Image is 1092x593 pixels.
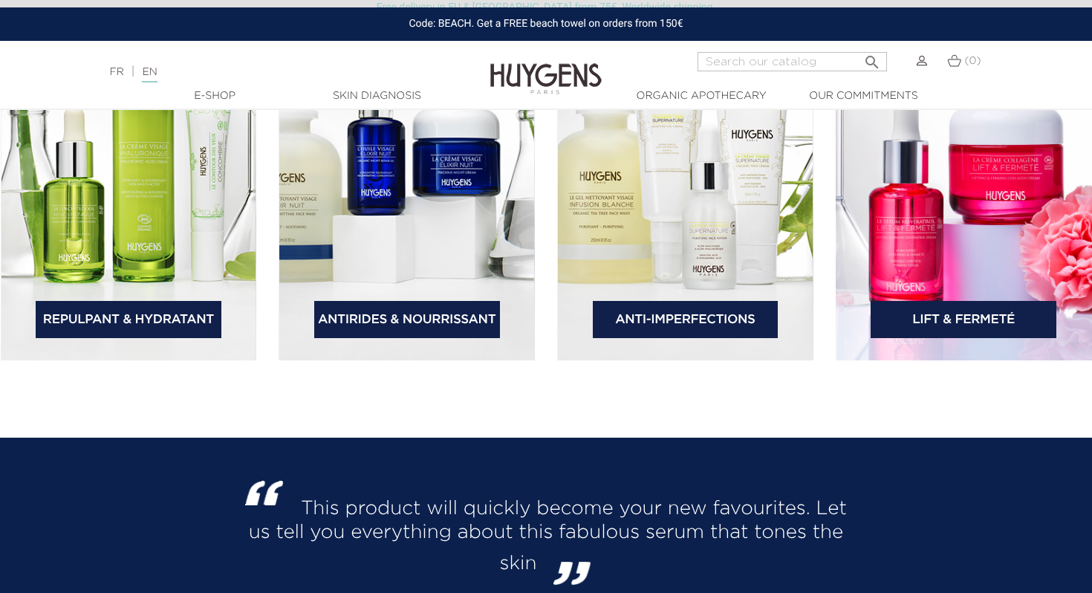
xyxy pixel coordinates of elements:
[142,67,157,82] a: EN
[490,39,602,97] img: Huygens
[314,301,500,338] a: Antirides & Nourrissant
[140,88,289,104] a: E-Shop
[863,49,881,67] i: 
[240,490,853,576] h2: This product will quickly become your new favourites. Let us tell you everything about this fabul...
[102,63,443,81] div: |
[302,88,451,104] a: Skin Diagnosis
[871,301,1056,338] a: Lift & Fermeté
[593,301,779,338] a: Anti-Imperfections
[859,48,885,68] button: 
[109,67,123,77] a: FR
[964,56,981,66] span: (0)
[789,88,937,104] a: Our commitments
[36,301,221,338] a: Repulpant & Hydratant
[698,52,887,71] input: Search
[627,88,776,104] a: Organic Apothecary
